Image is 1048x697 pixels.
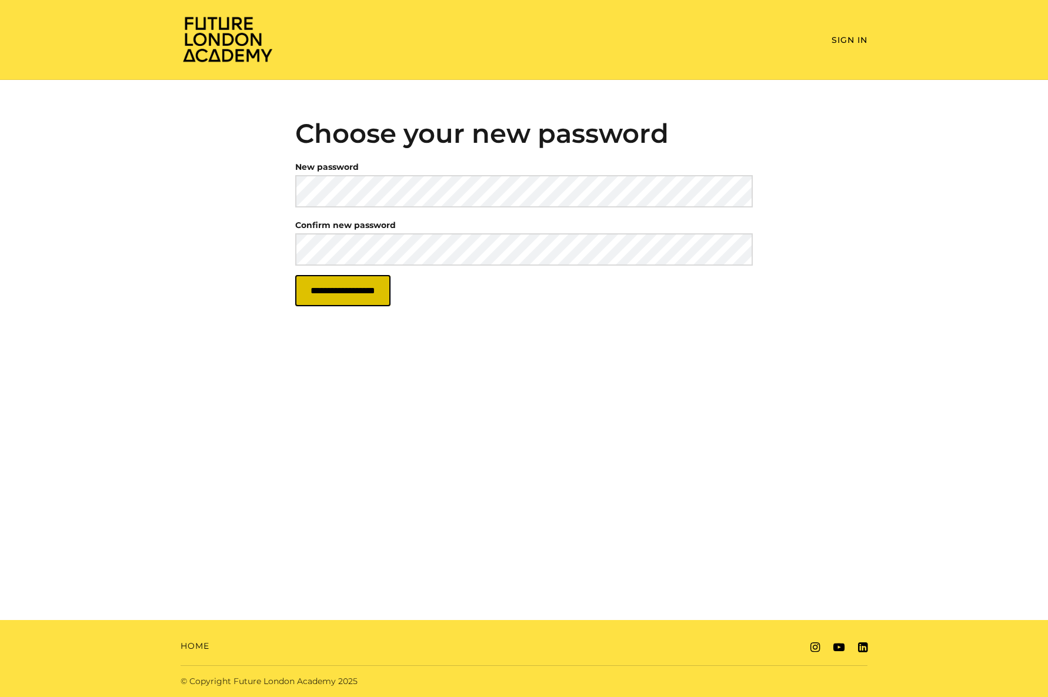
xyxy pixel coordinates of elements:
[295,159,359,175] label: New password
[295,118,753,149] h2: Choose your new password
[181,15,275,63] img: Home Page
[171,675,524,688] div: © Copyright Future London Academy 2025
[295,217,396,233] label: Confirm new password
[832,35,867,45] a: Sign In
[181,640,209,652] a: Home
